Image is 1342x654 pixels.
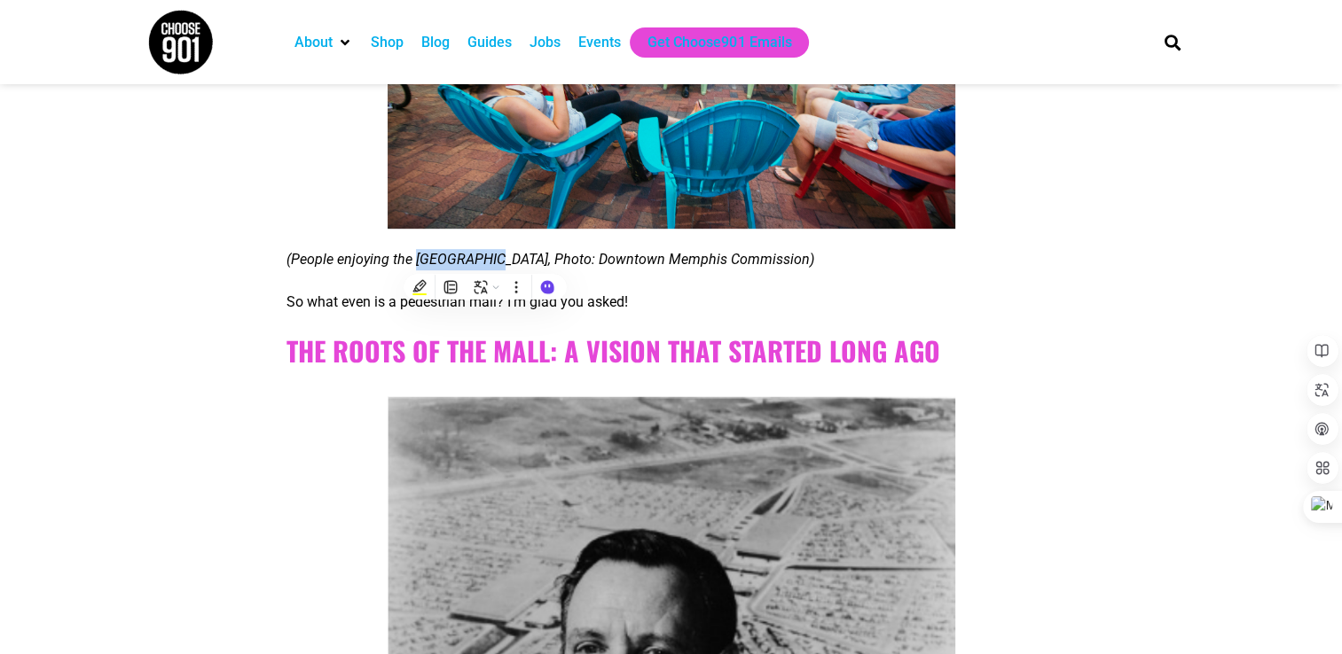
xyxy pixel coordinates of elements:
b: The Roots of the Mall: A Vision That Started Long Ago [286,331,940,370]
div: About [286,27,362,58]
a: Get Choose901 Emails [647,32,791,53]
a: Events [578,32,621,53]
a: Blog [421,32,450,53]
a: Shop [371,32,404,53]
span: So what even is a pedestrian mall? I’m glad you asked! [286,293,628,310]
nav: Main nav [286,27,1134,58]
a: Guides [467,32,512,53]
span: (People enjoying the [GEOGRAPHIC_DATA], Photo: Downtown Memphis Commission) [286,251,814,268]
a: About [294,32,333,53]
div: Search [1158,27,1187,57]
a: Jobs [530,32,561,53]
